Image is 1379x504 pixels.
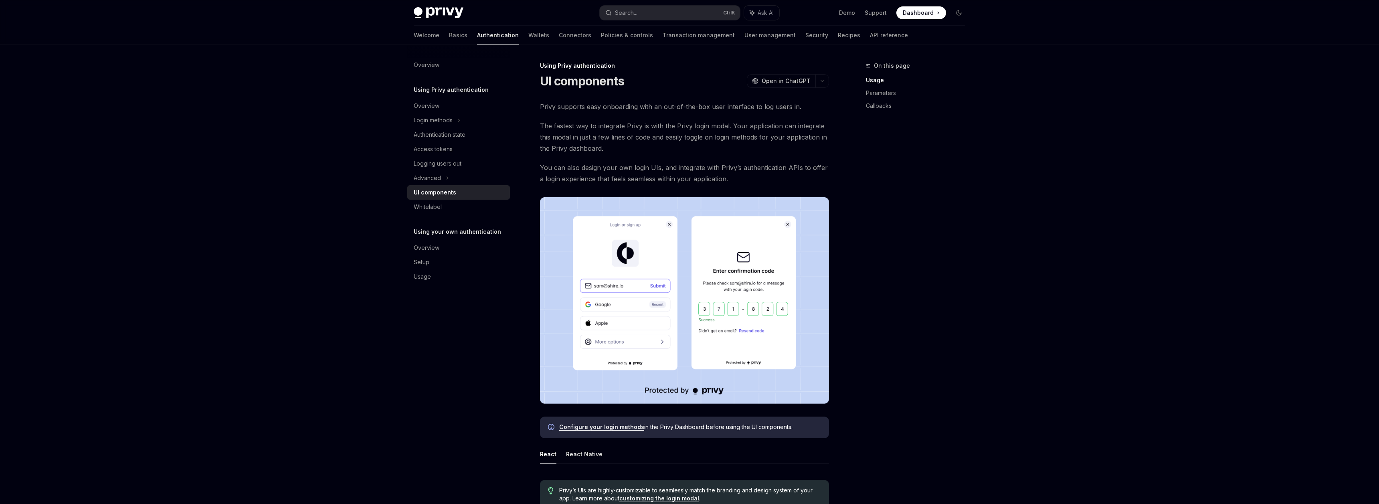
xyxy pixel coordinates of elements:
[407,156,510,171] a: Logging users out
[540,120,829,154] span: The fastest way to integrate Privy is with the Privy login modal. Your application can integrate ...
[407,241,510,255] a: Overview
[559,26,591,45] a: Connectors
[449,26,467,45] a: Basics
[414,7,463,18] img: dark logo
[414,144,453,154] div: Access tokens
[865,9,887,17] a: Support
[540,62,829,70] div: Using Privy authentication
[540,445,556,464] button: React
[744,6,779,20] button: Ask AI
[758,9,774,17] span: Ask AI
[414,243,439,253] div: Overview
[414,272,431,281] div: Usage
[414,101,439,111] div: Overview
[540,197,829,404] img: images/Onboard.png
[866,99,972,112] a: Callbacks
[540,162,829,184] span: You can also design your own login UIs, and integrate with Privy’s authentication APIs to offer a...
[600,6,740,20] button: Search...CtrlK
[839,9,855,17] a: Demo
[744,26,796,45] a: User management
[407,142,510,156] a: Access tokens
[414,257,429,267] div: Setup
[762,77,811,85] span: Open in ChatGPT
[414,173,441,183] div: Advanced
[407,200,510,214] a: Whitelabel
[414,227,501,237] h5: Using your own authentication
[866,74,972,87] a: Usage
[559,423,821,431] span: in the Privy Dashboard before using the UI components.
[805,26,828,45] a: Security
[548,487,554,494] svg: Tip
[414,26,439,45] a: Welcome
[414,130,465,140] div: Authentication state
[414,115,453,125] div: Login methods
[407,99,510,113] a: Overview
[407,255,510,269] a: Setup
[870,26,908,45] a: API reference
[896,6,946,19] a: Dashboard
[559,423,644,431] a: Configure your login methods
[615,8,637,18] div: Search...
[866,87,972,99] a: Parameters
[414,60,439,70] div: Overview
[952,6,965,19] button: Toggle dark mode
[528,26,549,45] a: Wallets
[601,26,653,45] a: Policies & controls
[407,58,510,72] a: Overview
[414,159,461,168] div: Logging users out
[663,26,735,45] a: Transaction management
[540,74,624,88] h1: UI components
[414,85,489,95] h5: Using Privy authentication
[874,61,910,71] span: On this page
[619,495,699,502] a: customizing the login modal
[407,269,510,284] a: Usage
[747,74,815,88] button: Open in ChatGPT
[407,128,510,142] a: Authentication state
[903,9,934,17] span: Dashboard
[838,26,860,45] a: Recipes
[548,424,556,432] svg: Info
[540,101,829,112] span: Privy supports easy onboarding with an out-of-the-box user interface to log users in.
[566,445,603,464] button: React Native
[407,185,510,200] a: UI components
[559,486,821,502] span: Privy’s UIs are highly-customizable to seamlessly match the branding and design system of your ap...
[414,202,442,212] div: Whitelabel
[414,188,456,197] div: UI components
[477,26,519,45] a: Authentication
[723,10,735,16] span: Ctrl K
